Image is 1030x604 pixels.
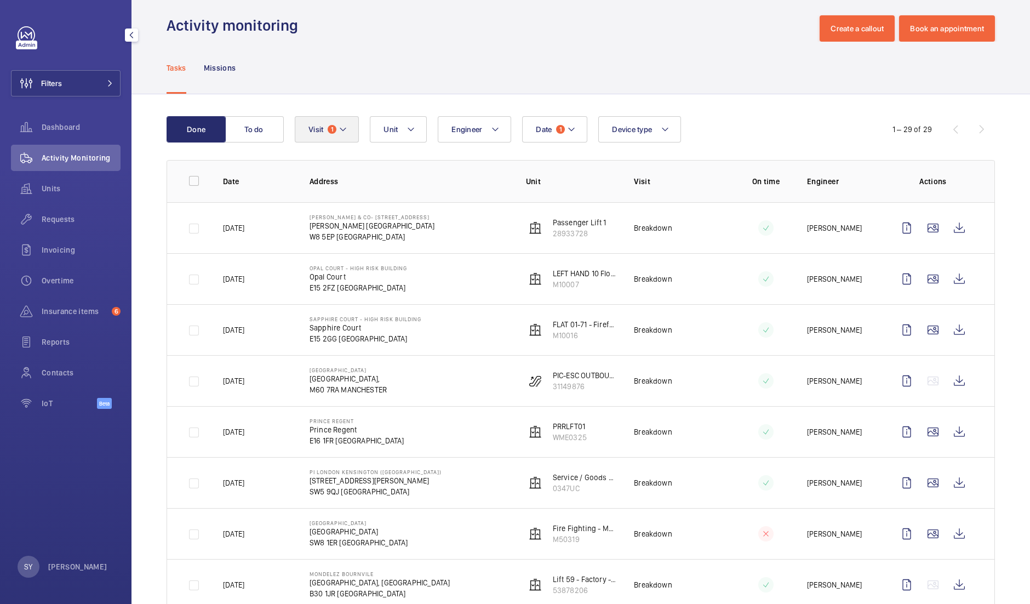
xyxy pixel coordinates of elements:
p: Engineer [807,176,876,187]
p: Date [223,176,292,187]
p: [PERSON_NAME] [807,223,862,233]
p: Breakdown [634,579,672,590]
p: PIC-ESC OUTBOUND [553,370,616,381]
p: Mondelez Bournvile [310,571,450,577]
p: [DATE] [223,375,244,386]
p: Missions [204,62,236,73]
img: elevator.svg [529,527,542,540]
p: On time [742,176,789,187]
p: PRRLFT01 [553,421,587,432]
p: Actions [894,176,972,187]
p: [PERSON_NAME] [807,477,862,488]
p: [PERSON_NAME] [GEOGRAPHIC_DATA] [310,220,435,231]
p: [PERSON_NAME] [48,561,107,572]
p: 28933728 [553,228,606,239]
button: Date1 [522,116,587,143]
p: Breakdown [634,223,672,233]
p: E16 1FR [GEOGRAPHIC_DATA] [310,435,404,446]
span: Contacts [42,367,121,378]
button: Device type [598,116,681,143]
h1: Activity monitoring [167,15,305,36]
p: Breakdown [634,426,672,437]
button: Done [167,116,226,143]
p: Sapphire Court [310,322,421,333]
img: escalator.svg [529,374,542,388]
span: Units [42,183,121,194]
p: FLAT 01-71 - Firefighter - MRL left hand side - 10 Floors [553,319,616,330]
div: 1 – 29 of 29 [892,124,932,135]
span: Requests [42,214,121,225]
p: Lift 59 - Factory - [GEOGRAPHIC_DATA] [553,574,616,585]
p: [GEOGRAPHIC_DATA] [310,526,408,537]
button: Book an appointment [899,15,995,42]
p: Unit [526,176,616,187]
p: [PERSON_NAME] [807,426,862,437]
p: [DATE] [223,579,244,590]
p: Address [310,176,508,187]
span: Date [536,125,552,134]
p: Sapphire Court - High Risk Building [310,316,421,322]
p: [GEOGRAPHIC_DATA], [310,373,387,384]
p: Breakdown [634,528,672,539]
button: Create a callout [820,15,895,42]
p: 53878206 [553,585,616,596]
span: Unit [384,125,398,134]
span: IoT [42,398,97,409]
span: 1 [556,125,565,134]
span: Invoicing [42,244,121,255]
p: Service / Goods Lift External Platform L3 [553,472,616,483]
p: [DATE] [223,223,244,233]
p: E15 2GG [GEOGRAPHIC_DATA] [310,333,421,344]
button: Engineer [438,116,511,143]
p: Passenger Lift 1 [553,217,606,228]
button: Unit [370,116,427,143]
p: Breakdown [634,477,672,488]
span: Engineer [451,125,482,134]
p: [GEOGRAPHIC_DATA] [310,367,387,373]
p: [GEOGRAPHIC_DATA] [310,520,408,526]
span: 1 [328,125,336,134]
p: [DATE] [223,528,244,539]
p: M60 7RA MANCHESTER [310,384,387,395]
p: Breakdown [634,273,672,284]
p: Opal Court - High Risk Building [310,265,407,271]
p: 31149876 [553,381,616,392]
img: elevator.svg [529,272,542,286]
p: [STREET_ADDRESS][PERSON_NAME] [310,475,442,486]
img: elevator.svg [529,578,542,591]
p: B30 1JR [GEOGRAPHIC_DATA] [310,588,450,599]
p: Fire Fighting - MRL Passenger Lift [553,523,616,534]
p: WME0325 [553,432,587,443]
p: Visit [634,176,724,187]
img: elevator.svg [529,323,542,337]
button: To do [225,116,284,143]
p: W8 5EP [GEOGRAPHIC_DATA] [310,231,435,242]
p: [PERSON_NAME] & Co- [STREET_ADDRESS] [310,214,435,220]
p: Breakdown [634,324,672,335]
p: M50319 [553,534,616,545]
p: Breakdown [634,375,672,386]
span: Beta [97,398,112,409]
p: [DATE] [223,426,244,437]
p: [PERSON_NAME] [807,375,862,386]
p: M10007 [553,279,616,290]
span: Overtime [42,275,121,286]
button: Visit1 [295,116,359,143]
span: Dashboard [42,122,121,133]
button: Filters [11,70,121,96]
span: Activity Monitoring [42,152,121,163]
p: M10016 [553,330,616,341]
img: elevator.svg [529,476,542,489]
p: SW5 9QJ [GEOGRAPHIC_DATA] [310,486,442,497]
p: Prince Regent [310,418,404,424]
span: Filters [41,78,62,89]
p: [GEOGRAPHIC_DATA], [GEOGRAPHIC_DATA] [310,577,450,588]
img: elevator.svg [529,221,542,235]
img: elevator.svg [529,425,542,438]
p: Prince Regent [310,424,404,435]
span: Reports [42,337,121,347]
p: [PERSON_NAME] [807,273,862,284]
p: SY [24,561,32,572]
p: PI London Kensington ([GEOGRAPHIC_DATA]) [310,469,442,475]
p: LEFT HAND 10 Floors Machine Roomless [553,268,616,279]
